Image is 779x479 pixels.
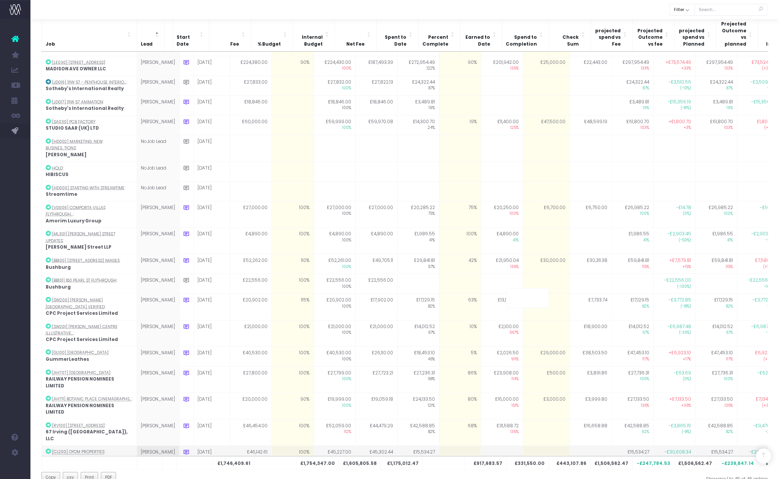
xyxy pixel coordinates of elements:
[481,254,523,274] td: £21,950.04
[41,17,137,52] th: Job: Activate to invert sorting: Activate to invert sorting: Activate to sort: Activate to sort: ...
[481,115,523,135] td: £11,400.00
[695,347,737,366] td: £47,453.10
[741,86,775,91] span: -13%
[137,181,179,201] td: No Job Lead
[194,254,230,274] td: [DATE]
[612,366,653,393] td: £27,736.31
[612,393,653,420] td: £27,133.50
[355,56,397,76] td: £187,493.39
[612,254,653,274] td: £59,841.81
[439,347,481,366] td: 5%
[46,139,103,151] abbr: [HD002] Marketing, New Business, Communications
[41,56,137,76] td: :
[570,419,612,446] td: £16,658.88
[194,419,230,446] td: [DATE]
[439,393,481,420] td: 80%
[523,366,570,393] td: £500.00
[695,366,737,393] td: £27,736.31
[137,366,179,393] td: [PERSON_NAME]
[570,56,612,76] td: £22,443.00
[314,294,355,320] td: £20,902.00
[481,419,523,446] td: £31,588.72
[137,294,179,320] td: [PERSON_NAME]
[595,28,621,48] span: projected spend vs Fee
[46,218,102,224] strong: Amorim Luxury Group
[137,393,179,420] td: [PERSON_NAME]
[194,320,230,347] td: [DATE]
[46,191,77,197] strong: Streamtime
[523,56,570,76] td: £25,000.00
[401,66,435,71] span: 122%
[46,86,124,92] strong: Sotheby's International Realty
[318,125,352,131] span: 100%
[318,105,352,111] span: 100%
[666,59,691,66] span: +£73,574.49
[137,162,179,181] td: No Job Lead
[272,274,314,294] td: 100%
[612,419,653,446] td: £42,588.85
[632,17,674,52] th: Projected Outcome vs fee: Activate to sort: Activate to sort: Activate to sort: Activate to sort:...
[46,105,124,111] strong: Sotheby's International Realty
[46,46,110,52] strong: Legion Investment Group
[637,28,663,48] span: Projected Outcome vs fee
[481,393,523,420] td: £16,000.00
[41,228,137,254] td: :
[570,366,612,393] td: £3,891.86
[397,446,439,466] td: £15,534.27
[318,238,352,243] span: 100%
[314,201,355,228] td: £27,000.00
[752,231,775,238] span: -£2,903.45
[616,86,650,91] span: 87%
[194,181,230,201] td: [DATE]
[355,95,397,115] td: £18,846.00
[314,254,355,274] td: £52,261.00
[137,56,179,76] td: [PERSON_NAME]
[668,231,691,238] span: -£2,903.45
[194,228,230,254] td: [DATE]
[194,294,230,320] td: [DATE]
[314,56,355,76] td: £224,430.00
[41,366,137,393] td: :
[314,393,355,420] td: £19,999.00
[612,201,653,228] td: £26,985.22
[355,419,397,446] td: £44,479.29
[355,366,397,393] td: £27,723.21
[699,66,733,71] span: 133%
[52,119,95,125] abbr: [SA030] PCB Factory
[41,162,137,181] td: :
[355,201,397,228] td: £27,000.00
[194,162,230,181] td: [DATE]
[699,211,733,217] span: 100%
[272,201,314,228] td: 100%
[46,66,106,72] strong: MADISON AVE OWNER LLC
[751,79,775,86] span: -£3,509.56
[439,115,481,135] td: 19%
[314,446,355,466] td: £45,227.00
[297,34,323,48] span: Internal Budget
[658,86,691,91] span: (-13%)
[335,17,376,52] th: Net Fee: Activate to sort: Activate to sort: Activate to sort: Activate to sort: Activate to sort...
[355,393,397,420] td: £19,059.18
[695,254,737,274] td: £59,841.81
[194,76,230,95] td: [DATE]
[695,4,768,16] input: Search...
[439,201,481,228] td: 75%
[41,135,137,162] td: :
[46,231,115,244] abbr: [ML301] Besson Street Updates
[401,211,435,217] span: 75%
[194,393,230,420] td: [DATE]
[318,66,352,71] span: 100%
[523,201,570,228] td: £6,700.00
[570,320,612,347] td: £18,900.00
[695,294,737,320] td: £17,129.15
[41,347,137,366] td: :
[41,294,137,320] td: :
[41,393,137,420] td: :
[230,115,272,135] td: £60,000.00
[314,95,355,115] td: £18,846.00
[194,347,230,366] td: [DATE]
[397,294,439,320] td: £17,129.15
[209,17,251,52] th: Fee: Activate to sort: Activate to sort: Activate to sort: Activate to sort: Activate to sort: Ac...
[355,347,397,366] td: £26,110.00
[272,294,314,320] td: 115%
